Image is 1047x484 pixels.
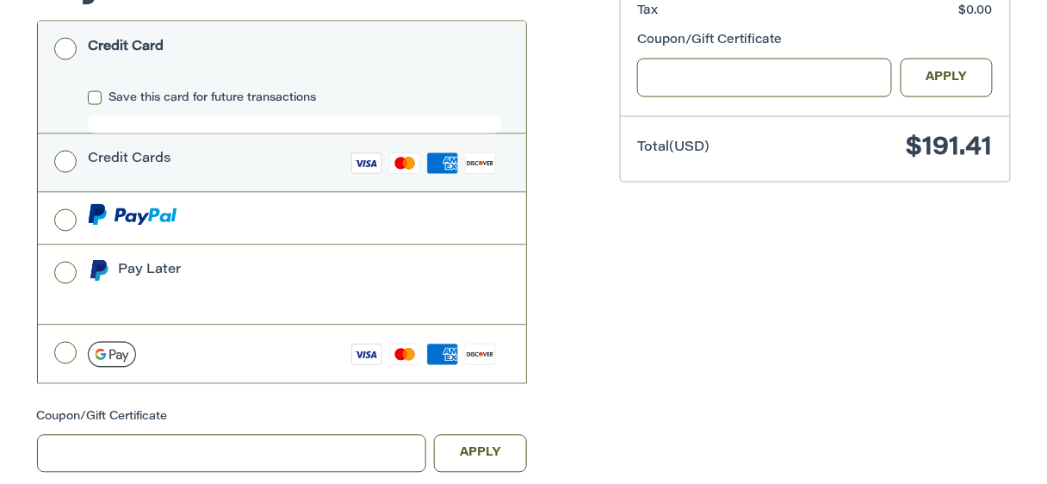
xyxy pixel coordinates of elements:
[37,435,426,474] input: Gift Certificate or Coupon Code
[88,342,136,368] img: Google Pay icon
[88,204,177,226] img: PayPal icon
[637,59,892,97] input: Gift Certificate or Coupon Code
[907,136,993,162] span: $191.41
[118,257,439,285] div: Pay Later
[88,146,171,174] div: Credit Cards
[637,5,658,17] span: Tax
[637,142,709,155] span: Total (USD)
[37,409,527,426] div: Coupon/Gift Certificate
[959,5,993,17] span: $0.00
[434,435,527,474] button: Apply
[88,33,164,61] div: Credit Card
[637,32,993,50] div: Coupon/Gift Certificate
[88,260,109,282] img: Pay Later icon
[901,59,994,97] button: Apply
[88,91,501,105] label: Save this card for future transactions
